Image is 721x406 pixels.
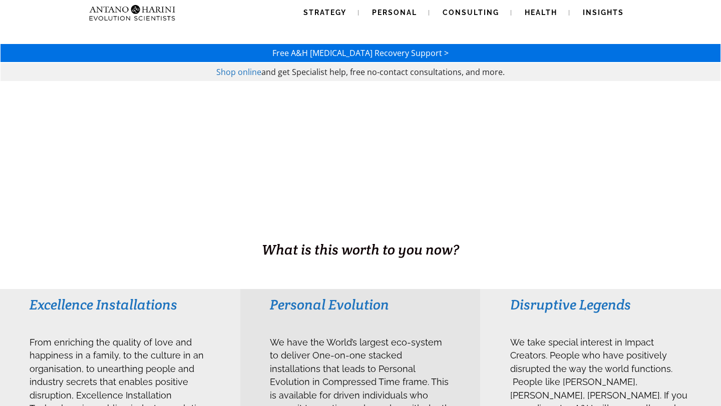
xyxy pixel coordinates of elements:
a: Free A&H [MEDICAL_DATA] Recovery Support > [272,47,449,58]
span: Consulting [443,8,499,16]
h3: Excellence Installations [30,295,210,313]
h1: BUSINESS. HEALTH. Family. Legacy [1,218,720,239]
h3: Personal Evolution [270,295,451,313]
h3: Disruptive Legends [510,295,691,313]
a: Shop online [216,66,261,77]
span: What is this worth to you now? [262,240,459,258]
span: Personal [372,8,417,16]
span: Insights [583,8,624,16]
span: and get Specialist help, free no-contact consultations, and more. [261,66,505,77]
span: Health [525,8,557,16]
span: Strategy [303,8,346,16]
